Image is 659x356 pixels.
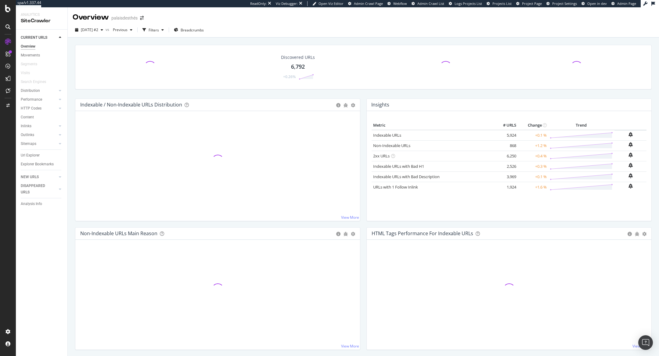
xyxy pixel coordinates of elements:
[449,1,482,6] a: Logs Projects List
[21,12,63,17] div: Analytics
[341,215,359,220] a: View More
[319,1,344,6] span: Open Viz Editor
[341,343,359,349] a: View More
[21,161,54,167] div: Explorer Bookmarks
[110,27,128,32] span: Previous
[518,121,548,130] th: Change
[21,183,52,196] div: DISAPPEARED URLS
[371,101,389,109] h4: Insights
[546,1,577,6] a: Project Settings
[21,79,52,85] a: Search Engines
[281,54,315,60] div: Discovered URLs
[417,1,444,6] span: Admin Crawl List
[21,105,41,112] div: HTTP Codes
[140,25,166,35] button: Filters
[344,103,348,107] div: bug
[21,183,57,196] a: DISAPPEARED URLS
[518,171,548,182] td: +0.1 %
[372,121,493,130] th: Metric
[493,171,518,182] td: 3,969
[628,232,632,236] div: circle-info
[393,1,407,6] span: Webflow
[348,1,383,6] a: Admin Crawl Page
[455,1,482,6] span: Logs Projects List
[21,114,63,120] a: Content
[21,61,43,67] a: Segments
[552,1,577,6] span: Project Settings
[493,121,518,130] th: # URLS
[487,1,512,6] a: Projects List
[493,151,518,161] td: 6,250
[80,102,182,108] div: Indexable / Non-Indexable URLs Distribution
[518,161,548,171] td: +0.3 %
[628,142,633,147] div: bell-plus
[110,25,135,35] button: Previous
[21,132,34,138] div: Outlinks
[111,15,138,21] div: palaisdesthés
[373,153,390,159] a: 2xx URLs
[372,230,473,236] div: HTML Tags Performance for Indexable URLs
[21,105,57,112] a: HTTP Codes
[516,1,542,6] a: Project Page
[21,201,63,207] a: Analysis Info
[642,232,646,236] div: gear
[291,63,305,71] div: 6,792
[351,232,355,236] div: gear
[21,201,42,207] div: Analysis Info
[21,43,35,50] div: Overview
[21,52,40,59] div: Movements
[149,27,159,33] div: Filters
[518,182,548,192] td: +1.6 %
[276,1,298,6] div: Viz Debugger:
[250,1,267,6] div: ReadOnly:
[635,232,639,236] div: bug
[518,151,548,161] td: +0.4 %
[632,343,650,349] a: View More
[73,12,109,23] div: Overview
[628,163,633,168] div: bell-plus
[587,1,607,6] span: Open in dev
[21,96,42,103] div: Performance
[21,174,57,180] a: NEW URLS
[412,1,444,6] a: Admin Crawl List
[81,27,98,32] span: 2025 Sep. 26th #2
[387,1,407,6] a: Webflow
[181,27,204,33] span: Breadcrumbs
[106,27,110,32] span: vs
[373,184,418,190] a: URLs with 1 Follow Inlink
[283,74,296,79] div: +0.26%
[21,132,57,138] a: Outlinks
[21,34,47,41] div: CURRENT URLS
[373,132,401,138] a: Indexable URLs
[21,123,31,129] div: Inlinks
[548,121,614,130] th: Trend
[493,182,518,192] td: 1,924
[611,1,636,6] a: Admin Page
[21,174,39,180] div: NEW URLS
[80,230,157,236] div: Non-Indexable URLs Main Reason
[21,17,63,24] div: SiteCrawler
[582,1,607,6] a: Open in dev
[628,184,633,189] div: bell-plus
[373,174,440,179] a: Indexable URLs with Bad Description
[21,161,63,167] a: Explorer Bookmarks
[518,140,548,151] td: +1.2 %
[21,79,46,85] div: Search Engines
[373,143,410,148] a: Non-Indexable URLs
[628,132,633,137] div: bell-plus
[21,52,63,59] a: Movements
[21,70,36,76] a: Visits
[21,123,57,129] a: Inlinks
[354,1,383,6] span: Admin Crawl Page
[638,335,653,350] div: Open Intercom Messenger
[373,164,424,169] a: Indexable URLs with Bad H1
[21,88,57,94] a: Distribution
[628,153,633,157] div: bell-plus
[492,1,512,6] span: Projects List
[344,232,348,236] div: bug
[493,130,518,141] td: 5,924
[21,152,63,159] a: Url Explorer
[73,25,106,35] button: [DATE] #2
[21,61,37,67] div: Segments
[522,1,542,6] span: Project Page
